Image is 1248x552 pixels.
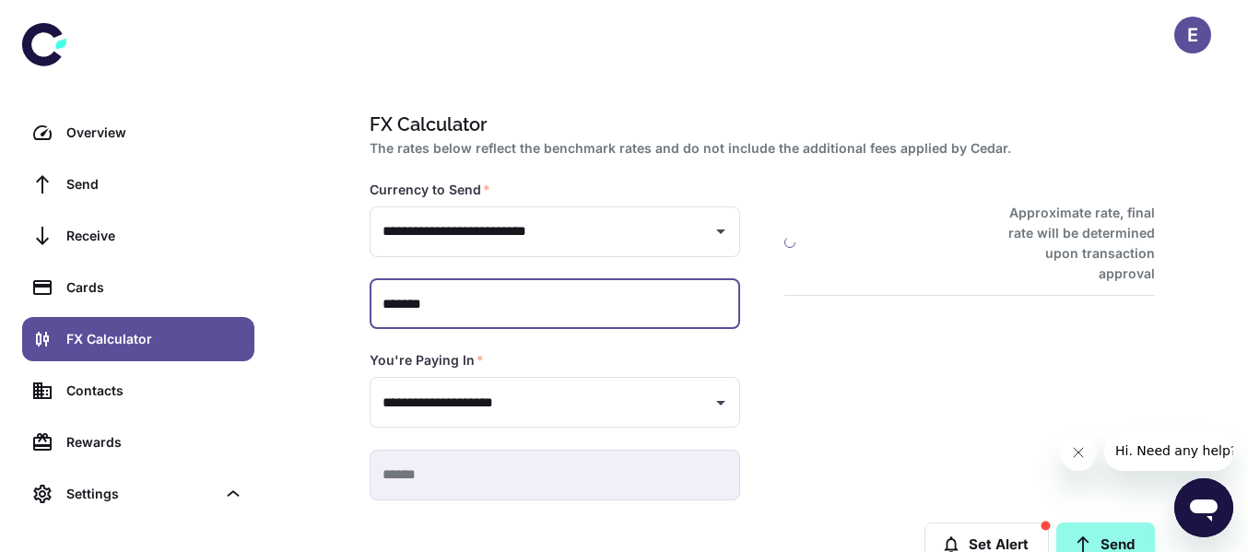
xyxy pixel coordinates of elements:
[66,484,216,504] div: Settings
[370,111,1148,138] h1: FX Calculator
[22,265,254,310] a: Cards
[1104,430,1233,471] iframe: Message from company
[708,218,734,244] button: Open
[66,381,243,401] div: Contacts
[1174,478,1233,537] iframe: Button to launch messaging window
[11,13,133,28] span: Hi. Need any help?
[22,111,254,155] a: Overview
[22,162,254,206] a: Send
[1060,434,1097,471] iframe: Close message
[22,317,254,361] a: FX Calculator
[66,174,243,194] div: Send
[22,214,254,258] a: Receive
[66,432,243,452] div: Rewards
[66,277,243,298] div: Cards
[370,181,490,199] label: Currency to Send
[66,226,243,246] div: Receive
[66,123,243,143] div: Overview
[370,351,484,370] label: You're Paying In
[22,369,254,413] a: Contacts
[22,420,254,464] a: Rewards
[988,203,1155,284] h6: Approximate rate, final rate will be determined upon transaction approval
[66,329,243,349] div: FX Calculator
[708,390,734,416] button: Open
[1174,17,1211,53] button: E
[22,472,254,516] div: Settings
